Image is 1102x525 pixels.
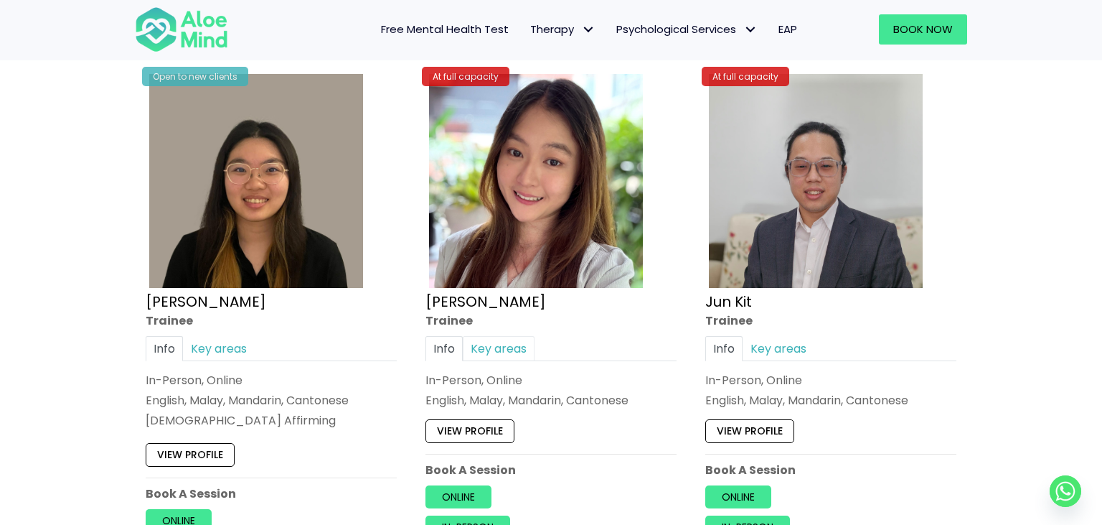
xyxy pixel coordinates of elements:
div: Trainee [146,312,397,329]
img: hoong yee trainee [429,74,643,288]
div: In-Person, Online [425,372,677,389]
a: View profile [425,420,514,443]
a: Key areas [743,336,814,361]
a: Jun Kit [705,292,752,312]
span: Free Mental Health Test [381,22,509,37]
img: Profile – Xin Yi [149,74,363,288]
a: Info [425,336,463,361]
a: View profile [146,444,235,467]
a: TherapyTherapy: submenu [519,14,606,45]
a: View profile [705,420,794,443]
span: Therapy: submenu [578,19,598,40]
div: Open to new clients [142,67,248,86]
div: Trainee [425,312,677,329]
a: Whatsapp [1050,475,1081,507]
img: Jun Kit Trainee [709,74,923,288]
a: Free Mental Health Test [370,14,519,45]
a: Info [705,336,743,361]
p: English, Malay, Mandarin, Cantonese [146,392,397,409]
a: EAP [768,14,808,45]
div: In-Person, Online [705,372,956,389]
a: [PERSON_NAME] [146,292,266,312]
span: EAP [778,22,797,37]
a: Online [705,485,771,508]
a: Key areas [463,336,534,361]
span: Book Now [893,22,953,37]
p: Book A Session [425,462,677,478]
a: Info [146,336,183,361]
a: Online [425,485,491,508]
div: In-Person, Online [146,372,397,389]
span: Therapy [530,22,595,37]
div: At full capacity [422,67,509,86]
div: Trainee [705,312,956,329]
a: [PERSON_NAME] [425,292,546,312]
p: English, Malay, Mandarin, Cantonese [425,392,677,409]
div: [DEMOGRAPHIC_DATA] Affirming [146,413,397,429]
span: Psychological Services: submenu [740,19,760,40]
a: Key areas [183,336,255,361]
p: Book A Session [146,485,397,502]
p: English, Malay, Mandarin, Cantonese [705,392,956,409]
a: Book Now [879,14,967,45]
div: At full capacity [702,67,789,86]
p: Book A Session [705,462,956,478]
img: Aloe mind Logo [135,6,228,53]
span: Psychological Services [616,22,757,37]
a: Psychological ServicesPsychological Services: submenu [606,14,768,45]
nav: Menu [247,14,808,45]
